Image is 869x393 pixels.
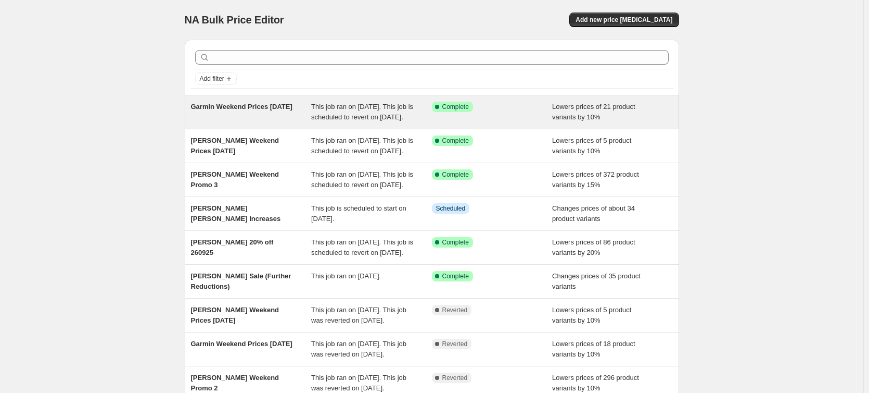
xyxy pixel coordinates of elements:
span: Complete [442,103,469,111]
span: Lowers prices of 372 product variants by 15% [552,170,639,189]
button: Add filter [195,72,237,85]
span: [PERSON_NAME] Weekend Promo 3 [191,170,279,189]
span: Reverted [442,306,468,314]
span: [PERSON_NAME] Weekend Promo 2 [191,374,279,392]
span: Lowers prices of 296 product variants by 10% [552,374,639,392]
span: Lowers prices of 5 product variants by 10% [552,306,631,324]
span: Complete [442,170,469,179]
span: [PERSON_NAME] Sale (Further Reductions) [191,272,291,290]
span: Complete [442,137,469,145]
span: This job ran on [DATE]. This job was reverted on [DATE]. [311,340,406,358]
span: Reverted [442,340,468,348]
button: Add new price [MEDICAL_DATA] [569,13,679,27]
span: Lowers prices of 86 product variants by 20% [552,238,635,256]
span: This job is scheduled to start on [DATE]. [311,204,406,223]
span: Reverted [442,374,468,382]
span: Changes prices of 35 product variants [552,272,641,290]
span: [PERSON_NAME] Weekend Prices [DATE] [191,306,279,324]
span: This job ran on [DATE]. This job is scheduled to revert on [DATE]. [311,170,413,189]
span: [PERSON_NAME] Weekend Prices [DATE] [191,137,279,155]
span: This job ran on [DATE]. This job was reverted on [DATE]. [311,306,406,324]
span: Complete [442,272,469,280]
span: Scheduled [436,204,466,213]
span: This job ran on [DATE]. This job was reverted on [DATE]. [311,374,406,392]
span: This job ran on [DATE]. This job is scheduled to revert on [DATE]. [311,137,413,155]
span: [PERSON_NAME] [PERSON_NAME] Increases [191,204,281,223]
span: Complete [442,238,469,247]
span: NA Bulk Price Editor [185,14,284,26]
span: Lowers prices of 5 product variants by 10% [552,137,631,155]
span: Add new price [MEDICAL_DATA] [576,16,672,24]
span: This job ran on [DATE]. [311,272,381,280]
span: Lowers prices of 18 product variants by 10% [552,340,635,358]
span: Lowers prices of 21 product variants by 10% [552,103,635,121]
span: This job ran on [DATE]. This job is scheduled to revert on [DATE]. [311,238,413,256]
span: Add filter [200,75,224,83]
span: Garmin Weekend Prices [DATE] [191,103,292,110]
span: Changes prices of about 34 product variants [552,204,635,223]
span: [PERSON_NAME] 20% off 260925 [191,238,274,256]
span: Garmin Weekend Prices [DATE] [191,340,292,348]
span: This job ran on [DATE]. This job is scheduled to revert on [DATE]. [311,103,413,121]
